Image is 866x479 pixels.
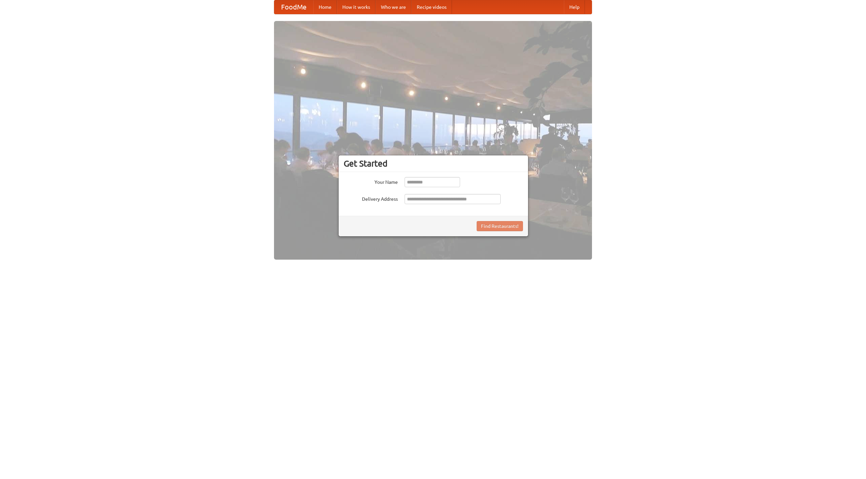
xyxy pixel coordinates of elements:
h3: Get Started [344,158,523,169]
a: Recipe videos [411,0,452,14]
a: Help [564,0,585,14]
a: Who we are [375,0,411,14]
a: FoodMe [274,0,313,14]
a: How it works [337,0,375,14]
label: Your Name [344,177,398,186]
label: Delivery Address [344,194,398,202]
button: Find Restaurants! [477,221,523,231]
a: Home [313,0,337,14]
